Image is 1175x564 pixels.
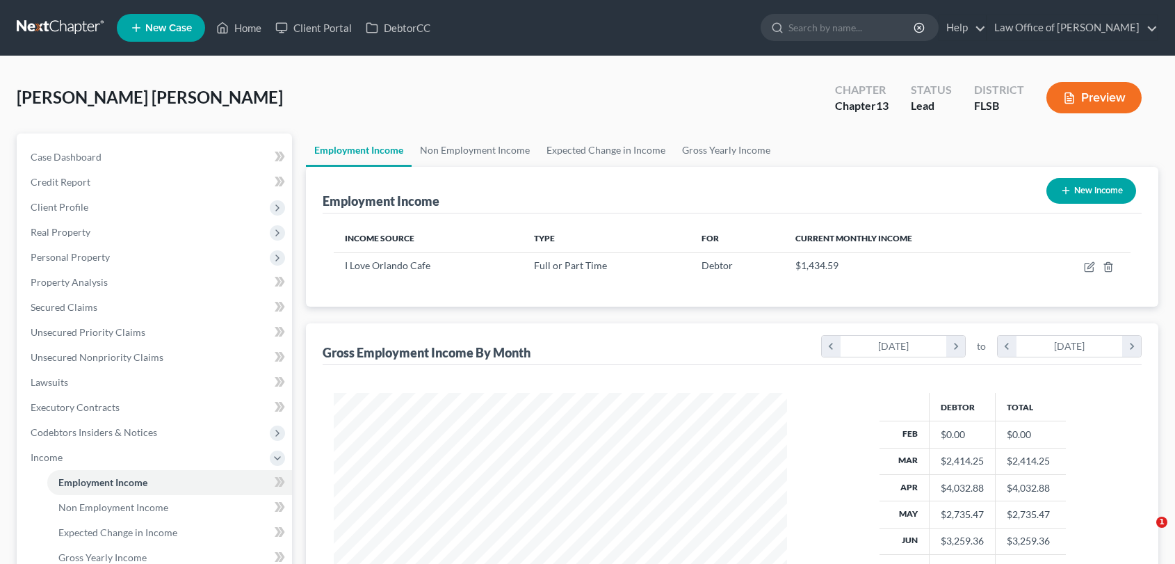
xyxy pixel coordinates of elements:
span: Lawsuits [31,376,68,388]
span: Gross Yearly Income [58,551,147,563]
th: Apr [880,474,930,501]
td: $3,259.36 [995,528,1066,554]
div: FLSB [974,98,1024,114]
th: Total [995,393,1066,421]
div: Status [911,82,952,98]
span: Unsecured Priority Claims [31,326,145,338]
a: Property Analysis [19,270,292,295]
a: Non Employment Income [412,134,538,167]
span: $1,434.59 [795,259,838,271]
td: $2,735.47 [995,501,1066,528]
div: [DATE] [841,336,947,357]
th: Mar [880,448,930,474]
a: Unsecured Priority Claims [19,320,292,345]
a: Home [209,15,268,40]
span: Non Employment Income [58,501,168,513]
span: 1 [1156,517,1167,528]
div: $2,414.25 [941,454,984,468]
span: Executory Contracts [31,401,120,413]
span: Real Property [31,226,90,238]
a: Employment Income [306,134,412,167]
button: Preview [1046,82,1142,113]
span: Employment Income [58,476,147,488]
span: Case Dashboard [31,151,102,163]
a: Expected Change in Income [538,134,674,167]
span: New Case [145,23,192,33]
span: Property Analysis [31,276,108,288]
span: Secured Claims [31,301,97,313]
span: I Love Orlando Cafe [345,259,430,271]
iframe: Intercom live chat [1128,517,1161,550]
a: Gross Yearly Income [674,134,779,167]
span: Codebtors Insiders & Notices [31,426,157,438]
span: Client Profile [31,201,88,213]
span: Expected Change in Income [58,526,177,538]
span: Credit Report [31,176,90,188]
button: New Income [1046,178,1136,204]
a: Lawsuits [19,370,292,395]
i: chevron_left [998,336,1016,357]
span: Income [31,451,63,463]
span: For [702,233,719,243]
th: Debtor [929,393,995,421]
td: $0.00 [995,421,1066,448]
span: Unsecured Nonpriority Claims [31,351,163,363]
span: 13 [876,99,889,112]
span: Personal Property [31,251,110,263]
span: [PERSON_NAME] [PERSON_NAME] [17,87,283,107]
i: chevron_left [822,336,841,357]
i: chevron_right [946,336,965,357]
td: $4,032.88 [995,474,1066,501]
a: Help [939,15,986,40]
span: Debtor [702,259,733,271]
div: $2,735.47 [941,508,984,522]
a: Non Employment Income [47,495,292,520]
div: District [974,82,1024,98]
span: to [977,339,986,353]
a: Employment Income [47,470,292,495]
div: Chapter [835,98,889,114]
a: Expected Change in Income [47,520,292,545]
div: $3,259.36 [941,534,984,548]
span: Income Source [345,233,414,243]
div: [DATE] [1016,336,1123,357]
th: Feb [880,421,930,448]
span: Current Monthly Income [795,233,912,243]
th: Jun [880,528,930,554]
input: Search by name... [788,15,916,40]
i: chevron_right [1122,336,1141,357]
a: Law Office of [PERSON_NAME] [987,15,1158,40]
div: Employment Income [323,193,439,209]
div: Chapter [835,82,889,98]
a: Credit Report [19,170,292,195]
span: Type [534,233,555,243]
div: $0.00 [941,428,984,442]
a: DebtorCC [359,15,437,40]
a: Case Dashboard [19,145,292,170]
div: Lead [911,98,952,114]
a: Secured Claims [19,295,292,320]
a: Client Portal [268,15,359,40]
td: $2,414.25 [995,448,1066,474]
div: $4,032.88 [941,481,984,495]
span: Full or Part Time [534,259,607,271]
th: May [880,501,930,528]
a: Executory Contracts [19,395,292,420]
a: Unsecured Nonpriority Claims [19,345,292,370]
div: Gross Employment Income By Month [323,344,530,361]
